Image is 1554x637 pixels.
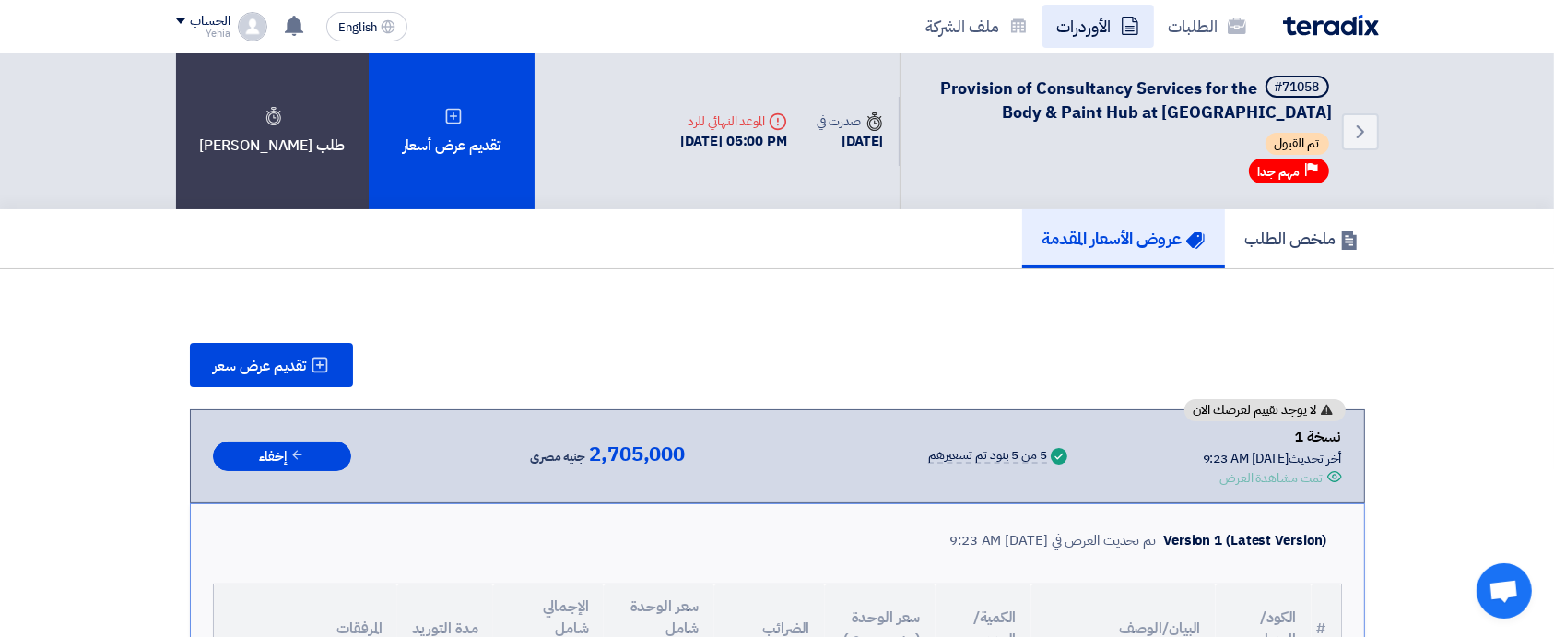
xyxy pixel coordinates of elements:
button: إخفاء [213,442,351,472]
div: طلب [PERSON_NAME] [176,53,369,209]
h5: ملخص الطلب [1245,228,1359,249]
div: Version 1 (Latest Version) [1163,530,1326,551]
a: ملف الشركة [912,5,1042,48]
span: مهم جدا [1258,163,1301,181]
button: English [326,12,407,41]
span: جنيه مصري [530,446,585,468]
span: تم القبول [1266,133,1329,155]
span: لا يوجد تقييم لعرضك الان [1194,404,1317,417]
div: الحساب [191,14,230,29]
div: نسخة 1 [1203,425,1342,449]
div: [DATE] 05:00 PM [681,131,788,152]
span: English [338,21,377,34]
span: Provision of Consultancy Services for the Body & Paint Hub at [GEOGRAPHIC_DATA] [941,76,1333,124]
div: الموعد النهائي للرد [681,112,788,131]
div: تم تحديث العرض في [DATE] 9:23 AM [949,530,1156,551]
img: profile_test.png [238,12,267,41]
h5: Provision of Consultancy Services for the Body & Paint Hub at Abu Rawash [923,76,1333,124]
div: 5 من 5 بنود تم تسعيرهم [928,449,1047,464]
div: #71058 [1275,81,1320,94]
div: تقديم عرض أسعار [369,53,535,209]
a: الطلبات [1154,5,1261,48]
span: تقديم عرض سعر [214,359,307,373]
a: عروض الأسعار المقدمة [1022,209,1225,268]
button: تقديم عرض سعر [190,343,353,387]
a: ملخص الطلب [1225,209,1379,268]
a: الأوردرات [1042,5,1154,48]
div: تمت مشاهدة العرض [1219,468,1323,488]
span: 2,705,000 [589,443,685,466]
div: [DATE] [817,131,883,152]
img: Teradix logo [1283,15,1379,36]
div: Yehia [176,29,230,39]
div: صدرت في [817,112,883,131]
h5: عروض الأسعار المقدمة [1042,228,1205,249]
a: Open chat [1477,563,1532,619]
div: أخر تحديث [DATE] 9:23 AM [1203,449,1342,468]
